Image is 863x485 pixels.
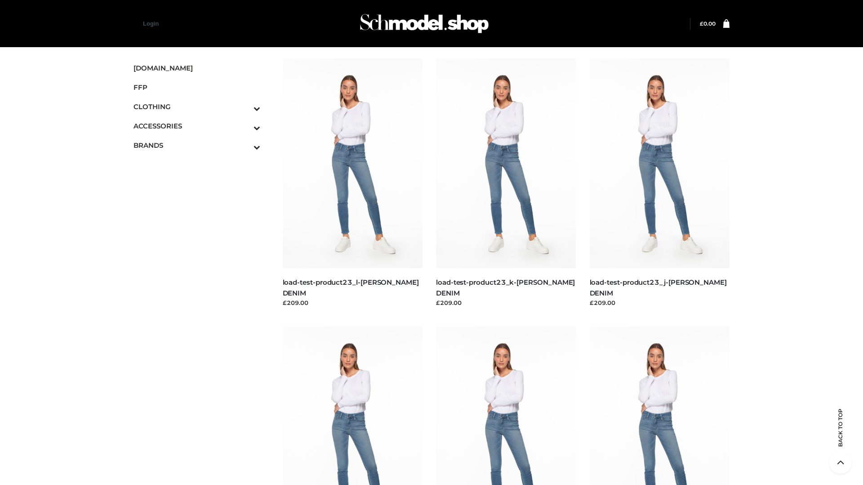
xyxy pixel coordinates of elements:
[133,58,260,78] a: [DOMAIN_NAME]
[283,278,419,297] a: load-test-product23_l-[PERSON_NAME] DENIM
[700,20,716,27] bdi: 0.00
[229,97,260,116] button: Toggle Submenu
[590,298,730,307] div: £209.00
[829,424,852,447] span: Back to top
[229,116,260,136] button: Toggle Submenu
[700,20,703,27] span: £
[133,63,260,73] span: [DOMAIN_NAME]
[133,78,260,97] a: FFP
[133,101,260,112] span: CLOTHING
[133,140,260,150] span: BRANDS
[143,20,159,27] a: Login
[283,298,423,307] div: £209.00
[357,6,492,41] img: Schmodel Admin 964
[133,82,260,93] span: FFP
[436,298,576,307] div: £209.00
[229,136,260,155] button: Toggle Submenu
[133,121,260,131] span: ACCESSORIES
[133,97,260,116] a: CLOTHINGToggle Submenu
[590,278,727,297] a: load-test-product23_j-[PERSON_NAME] DENIM
[436,278,575,297] a: load-test-product23_k-[PERSON_NAME] DENIM
[133,136,260,155] a: BRANDSToggle Submenu
[700,20,716,27] a: £0.00
[133,116,260,136] a: ACCESSORIESToggle Submenu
